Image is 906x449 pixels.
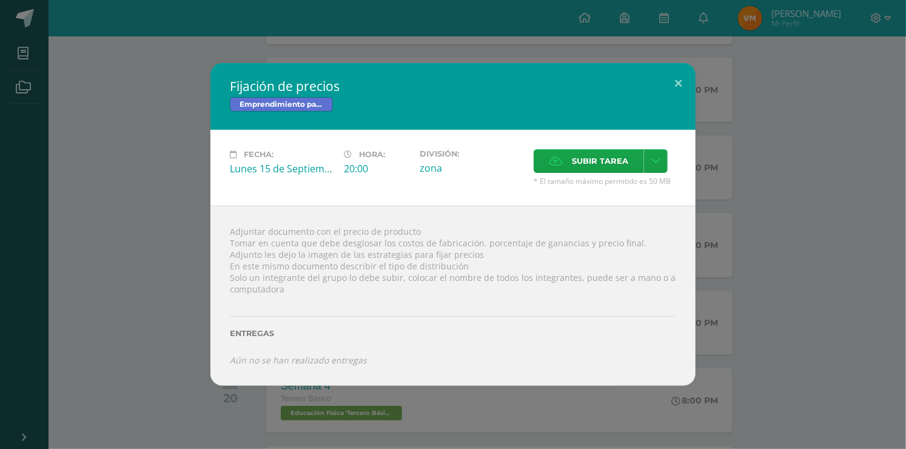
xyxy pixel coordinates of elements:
[230,329,676,338] label: Entregas
[572,150,628,172] span: Subir tarea
[420,149,524,158] label: División:
[344,162,410,175] div: 20:00
[230,78,676,95] h2: Fijación de precios
[534,176,676,186] span: * El tamaño máximo permitido es 50 MB
[661,63,696,104] button: Close (Esc)
[359,150,385,159] span: Hora:
[244,150,273,159] span: Fecha:
[230,354,367,366] i: Aún no se han realizado entregas
[210,206,696,386] div: Adjuntar documento con el precio de producto Tomar en cuenta que debe desglosar los costos de fab...
[230,162,334,175] div: Lunes 15 de Septiembre
[230,97,333,112] span: Emprendimiento para la Productividad
[420,161,524,175] div: zona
